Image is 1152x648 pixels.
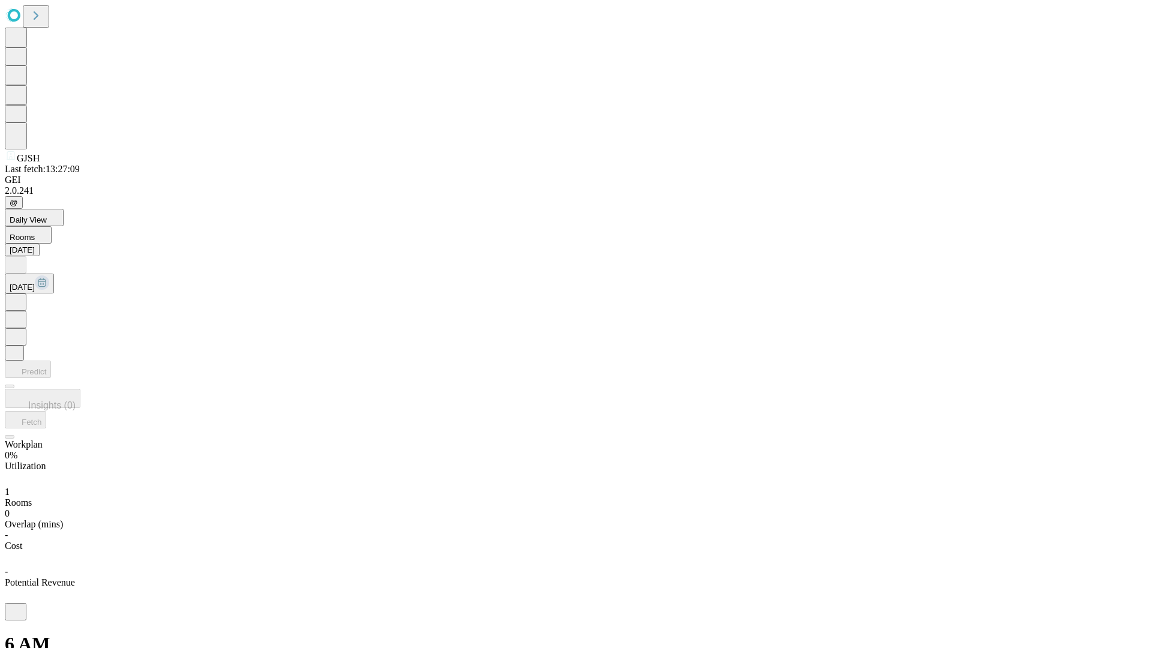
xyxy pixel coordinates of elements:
span: 0% [5,450,17,460]
span: Cost [5,541,22,551]
button: Insights (0) [5,389,80,408]
span: Overlap (mins) [5,519,63,529]
span: Workplan [5,439,43,449]
span: Utilization [5,461,46,471]
span: Insights (0) [28,400,76,410]
button: Daily View [5,209,64,226]
div: GEI [5,175,1147,185]
span: - [5,530,8,540]
button: [DATE] [5,274,54,293]
span: [DATE] [10,283,35,292]
span: @ [10,198,18,207]
button: Rooms [5,226,52,244]
span: Potential Revenue [5,577,75,587]
div: 2.0.241 [5,185,1147,196]
span: Last fetch: 13:27:09 [5,164,80,174]
button: Fetch [5,411,46,428]
button: [DATE] [5,244,40,256]
span: 0 [5,508,10,518]
span: Rooms [5,497,32,508]
button: Predict [5,361,51,378]
span: Rooms [10,233,35,242]
span: Daily View [10,215,47,224]
span: GJSH [17,153,40,163]
span: - [5,566,8,577]
span: 1 [5,487,10,497]
button: @ [5,196,23,209]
